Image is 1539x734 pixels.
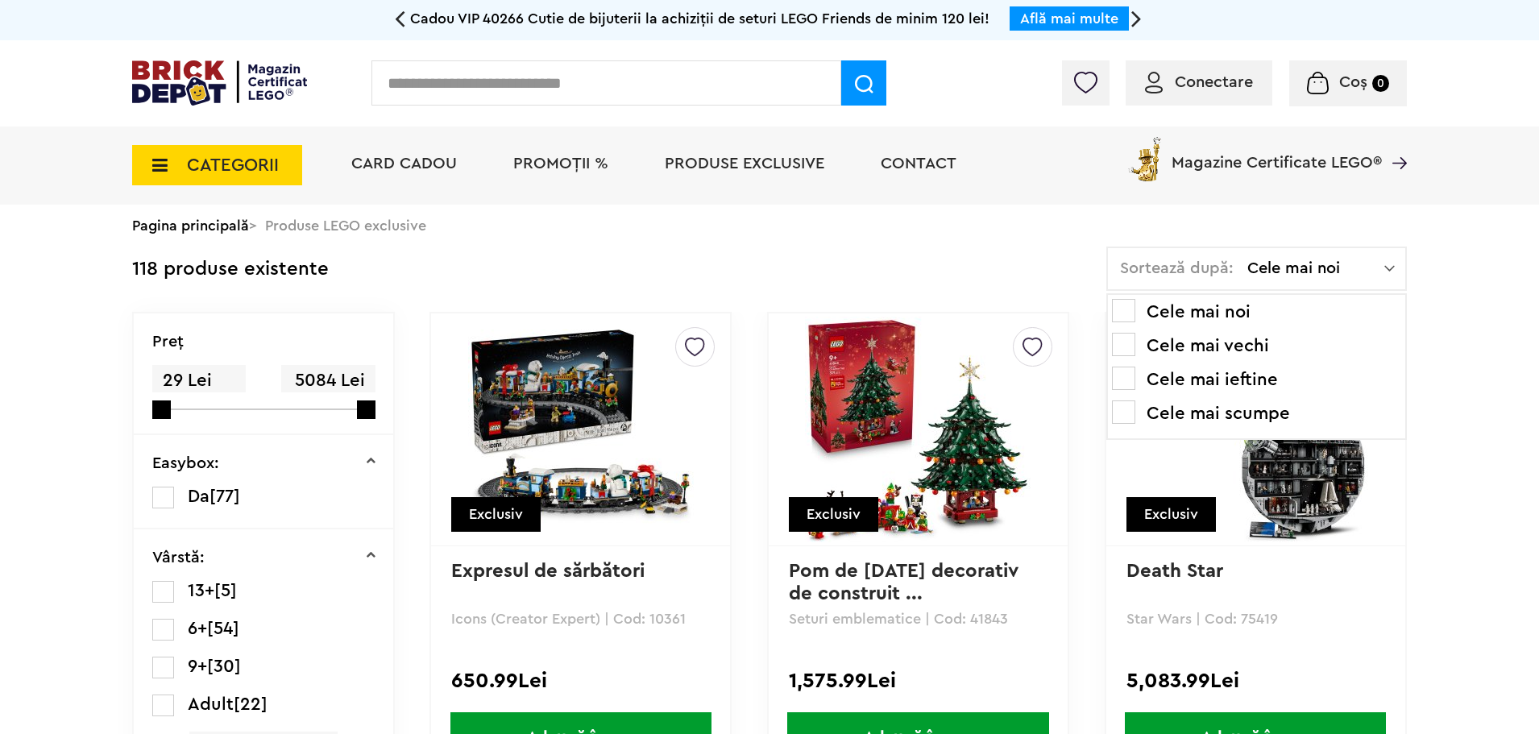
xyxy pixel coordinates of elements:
[513,156,608,172] a: PROMOȚII %
[410,11,989,26] span: Cadou VIP 40266 Cutie de bijuterii la achiziții de seturi LEGO Friends de minim 120 lei!
[789,612,1047,626] p: Seturi emblematice | Cod: 41843
[152,455,219,471] p: Easybox:
[1172,134,1382,171] span: Magazine Certificate LEGO®
[188,620,207,637] span: 6+
[1112,400,1401,426] li: Cele mai scumpe
[188,657,207,675] span: 9+
[1112,333,1401,359] li: Cele mai vechi
[1120,260,1234,276] span: Sortează după:
[1020,11,1118,26] a: Află mai multe
[1126,497,1216,532] div: Exclusiv
[209,487,240,505] span: [77]
[451,562,645,581] a: Expresul de sărbători
[451,670,710,691] div: 650.99Lei
[1126,562,1223,581] a: Death Star
[665,156,824,172] a: Produse exclusive
[1339,74,1367,90] span: Coș
[468,317,694,542] img: Expresul de sărbători
[188,487,209,505] span: Da
[1112,367,1401,392] li: Cele mai ieftine
[207,657,241,675] span: [30]
[881,156,956,172] a: Contact
[214,582,237,599] span: [5]
[1145,74,1253,90] a: Conectare
[132,205,1407,247] div: > Produse LEGO exclusive
[789,670,1047,691] div: 1,575.99Lei
[1112,299,1401,325] li: Cele mai noi
[1382,134,1407,150] a: Magazine Certificate LEGO®
[1372,75,1389,92] small: 0
[187,156,279,174] span: CATEGORII
[132,218,249,233] a: Pagina principală
[1175,74,1253,90] span: Conectare
[805,317,1031,542] img: Pom de Crăciun decorativ de construit în familie
[234,695,268,713] span: [22]
[188,582,214,599] span: 13+
[789,562,1024,603] a: Pom de [DATE] decorativ de construit ...
[132,247,329,292] div: 118 produse existente
[789,497,878,532] div: Exclusiv
[152,334,184,350] p: Preţ
[207,620,239,637] span: [54]
[351,156,457,172] a: Card Cadou
[152,549,205,566] p: Vârstă:
[152,365,246,396] span: 29 Lei
[1247,260,1384,276] span: Cele mai noi
[451,612,710,626] p: Icons (Creator Expert) | Cod: 10361
[1126,670,1385,691] div: 5,083.99Lei
[188,695,234,713] span: Adult
[281,365,375,396] span: 5084 Lei
[451,497,541,532] div: Exclusiv
[1126,612,1385,626] p: Star Wars | Cod: 75419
